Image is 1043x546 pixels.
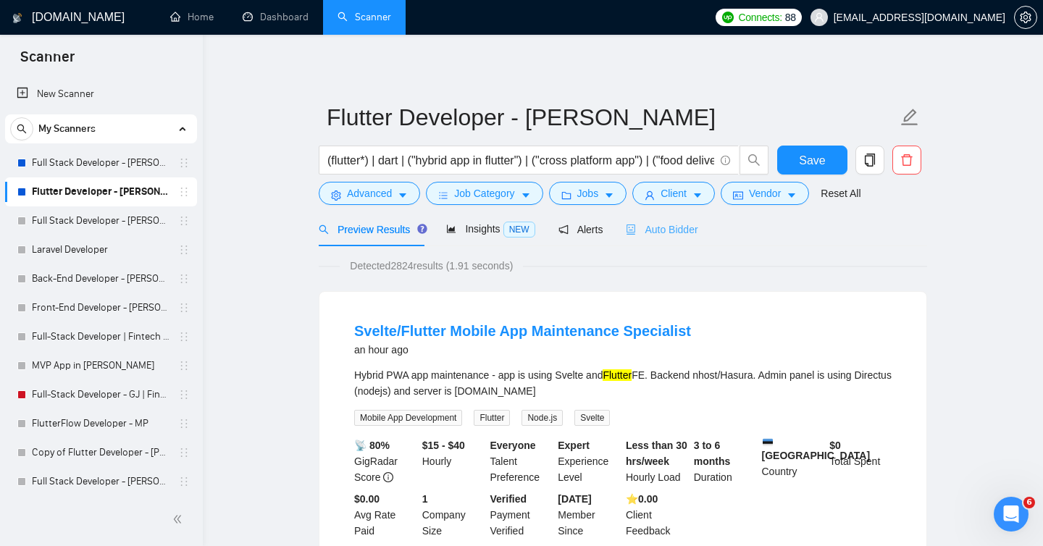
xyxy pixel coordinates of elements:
a: Full Stack Developer - [PERSON_NAME] [32,206,169,235]
span: Vendor [749,185,781,201]
span: notification [558,224,569,235]
span: bars [438,190,448,201]
div: Client Feedback [623,491,691,539]
b: 📡 80% [354,440,390,451]
img: 🇪🇪 [763,437,773,448]
img: logo [12,7,22,30]
b: $15 - $40 [422,440,465,451]
span: Insights [446,223,535,235]
b: [GEOGRAPHIC_DATA] [762,437,871,461]
iframe: Intercom live chat [994,497,1029,532]
button: idcardVendorcaret-down [721,182,809,205]
a: homeHome [170,11,214,23]
span: holder [178,476,190,487]
div: Country [759,437,827,485]
div: Company Size [419,491,487,539]
span: holder [178,447,190,458]
span: edit [900,108,919,127]
span: holder [178,389,190,400]
span: idcard [733,190,743,201]
span: Job Category [454,185,514,201]
span: holder [178,157,190,169]
div: Hourly Load [623,437,691,485]
b: $0.00 [354,493,380,505]
a: dashboardDashboard [243,11,309,23]
b: Everyone [490,440,536,451]
button: delete [892,146,921,175]
button: search [740,146,768,175]
a: Copy of Flutter Developer - [PERSON_NAME] [32,438,169,467]
span: search [740,154,768,167]
span: caret-down [521,190,531,201]
div: Hourly [419,437,487,485]
span: info-circle [721,156,730,165]
div: Hybrid PWA app maintenance - app is using Svelte and FE. Backend nhost/Hasura. Admin panel is usi... [354,367,892,399]
span: holder [178,418,190,429]
input: Scanner name... [327,99,897,135]
div: Avg Rate Paid [351,491,419,539]
span: Auto Bidder [626,224,698,235]
span: Detected 2824 results (1.91 seconds) [340,258,523,274]
span: delete [893,154,921,167]
span: Svelte [574,410,610,426]
span: My Scanners [38,114,96,143]
button: Save [777,146,847,175]
a: Front-End Developer - [PERSON_NAME] [32,293,169,322]
a: Full-Stack Developer | Fintech SaaS System [32,322,169,351]
span: holder [178,244,190,256]
span: Node.js [521,410,563,426]
button: setting [1014,6,1037,29]
a: Full Stack Developer - [PERSON_NAME] [32,148,169,177]
button: search [10,117,33,140]
span: Jobs [577,185,599,201]
span: 88 [785,9,796,25]
a: Reset All [821,185,860,201]
span: area-chart [446,224,456,234]
span: Advanced [347,185,392,201]
div: an hour ago [354,341,691,358]
div: Payment Verified [487,491,556,539]
b: 1 [422,493,428,505]
span: setting [1015,12,1036,23]
b: Less than 30 hrs/week [626,440,687,467]
span: setting [331,190,341,201]
span: user [645,190,655,201]
li: My Scanners [5,114,197,496]
button: folderJobscaret-down [549,182,627,205]
div: Total Spent [826,437,895,485]
div: Talent Preference [487,437,556,485]
span: caret-down [787,190,797,201]
span: caret-down [692,190,703,201]
a: setting [1014,12,1037,23]
span: folder [561,190,571,201]
button: copy [855,146,884,175]
button: settingAdvancedcaret-down [319,182,420,205]
a: Flutter Developer - [PERSON_NAME] [32,177,169,206]
a: Laravel Developer [32,235,169,264]
a: Back-End Developer - [PERSON_NAME] [32,264,169,293]
span: info-circle [383,472,393,482]
span: robot [626,224,636,235]
a: Svelte/Flutter Mobile App Maintenance Specialist [354,323,691,339]
a: Full Stack Developer - [PERSON_NAME] [32,467,169,496]
span: holder [178,331,190,343]
input: Search Freelance Jobs... [327,151,714,169]
span: user [814,12,824,22]
span: search [11,124,33,134]
div: Member Since [555,491,623,539]
span: Client [661,185,687,201]
a: Full-Stack Developer - GJ | Fintech SaaS System [32,380,169,409]
span: Flutter [474,410,510,426]
mark: Flutter [603,369,632,381]
div: Duration [691,437,759,485]
img: upwork-logo.png [722,12,734,23]
span: Alerts [558,224,603,235]
span: Mobile App Development [354,410,462,426]
b: Verified [490,493,527,505]
span: 6 [1023,497,1035,508]
a: searchScanner [338,11,391,23]
b: 3 to 6 months [694,440,731,467]
span: holder [178,360,190,371]
b: $ 0 [829,440,841,451]
a: MVP App in [PERSON_NAME] [32,351,169,380]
